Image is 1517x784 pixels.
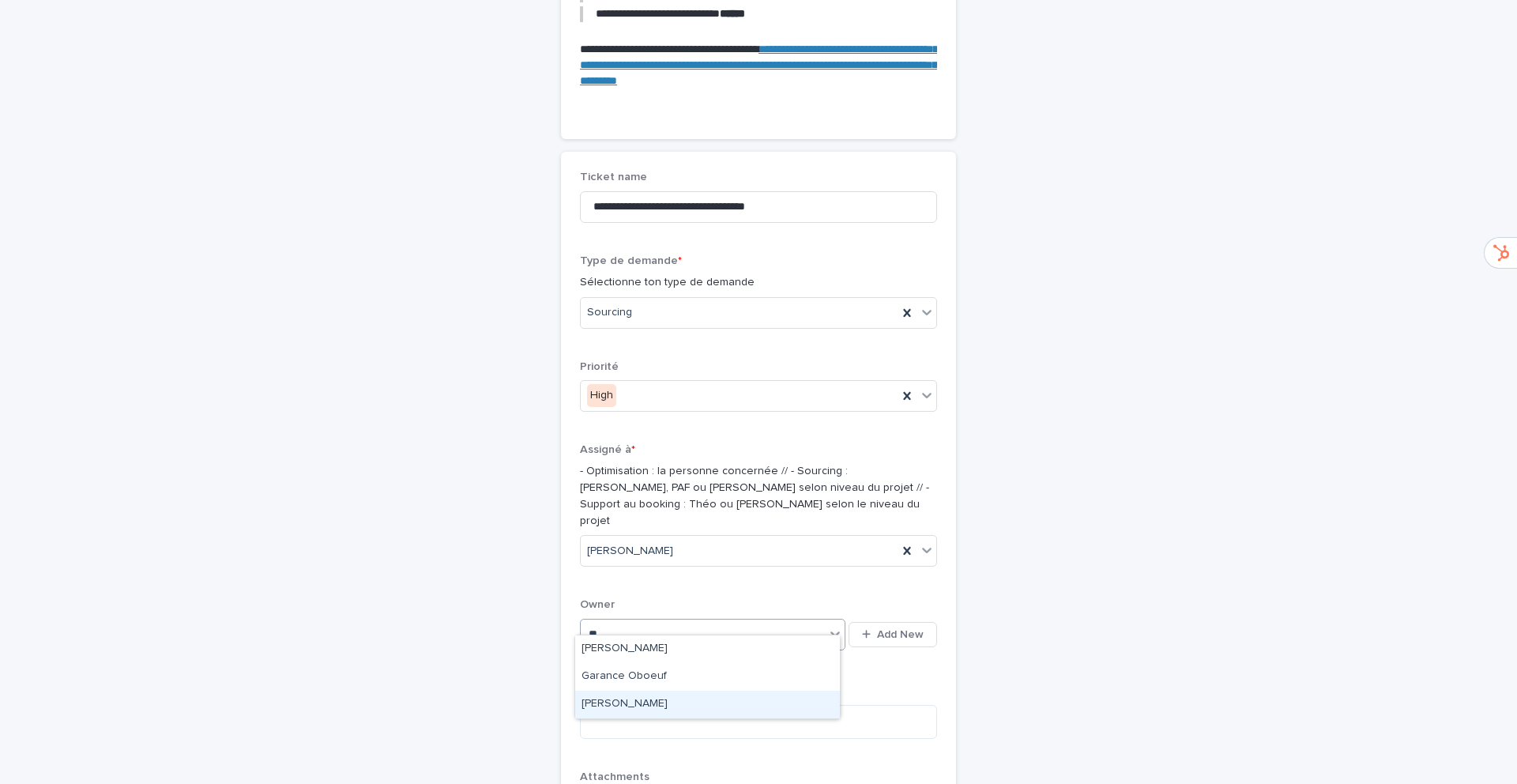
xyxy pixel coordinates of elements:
[580,171,647,183] span: Ticket name
[587,543,673,560] span: [PERSON_NAME]
[575,663,840,691] div: Garance Oboeuf
[575,635,840,663] div: Agathe Montaudon
[849,622,937,647] button: Add New
[580,444,635,455] span: Assigné à
[580,599,615,610] span: Owner
[580,463,937,529] p: - Optimisation : la personne concernée // - Sourcing : [PERSON_NAME], PAF ou [PERSON_NAME] selon ...
[580,274,937,291] p: Sélectionne ton type de demande
[580,255,682,266] span: Type de demande
[575,691,840,718] div: Gaël MARTIN
[587,384,616,407] div: High
[580,361,619,372] span: Priorité
[580,771,649,782] span: Attachments
[587,304,632,321] span: Sourcing
[877,629,924,640] span: Add New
